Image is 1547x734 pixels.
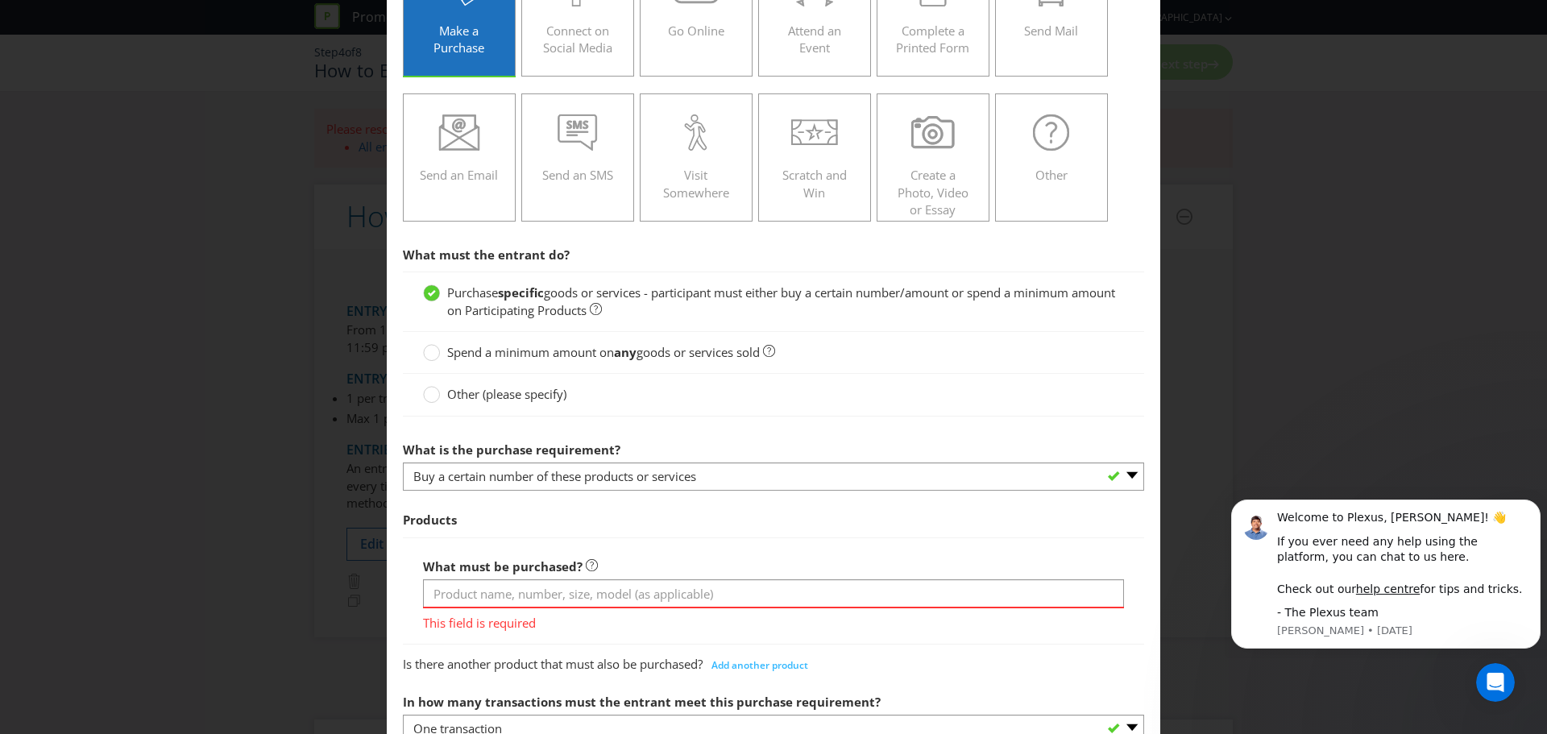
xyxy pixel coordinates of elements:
input: Product name, number, size, model (as applicable) [423,579,1124,608]
span: Send an Email [420,167,498,183]
span: goods or services - participant must either buy a certain number/amount or spend a minimum amount... [447,284,1115,317]
span: What must be purchased? [423,558,583,574]
span: Create a Photo, Video or Essay [898,167,968,218]
span: Send Mail [1024,23,1078,39]
span: Is there another product that must also be purchased? [403,656,703,672]
span: Connect on Social Media [543,23,612,56]
span: Send an SMS [542,167,613,183]
iframe: Intercom live chat [1476,663,1515,702]
span: Visit Somewhere [663,167,729,200]
span: Other (please specify) [447,386,566,402]
span: Go Online [668,23,724,39]
span: Complete a Printed Form [896,23,969,56]
span: Other [1035,167,1068,183]
span: goods or services sold [637,344,760,360]
span: What is the purchase requirement? [403,442,620,458]
span: Make a Purchase [433,23,484,56]
span: In how many transactions must the entrant meet this purchase requirement? [403,694,881,710]
span: Purchase [447,284,498,301]
span: Scratch and Win [782,167,847,200]
strong: any [614,344,637,360]
strong: specific [498,284,544,301]
span: Products [403,512,457,528]
span: Add another product [711,658,808,672]
span: Spend a minimum amount on [447,344,614,360]
iframe: Intercom notifications message [1225,485,1547,658]
span: Attend an Event [788,23,841,56]
button: Add another product [703,653,817,678]
span: What must the entrant do? [403,247,570,263]
span: This field is required [423,608,1124,632]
